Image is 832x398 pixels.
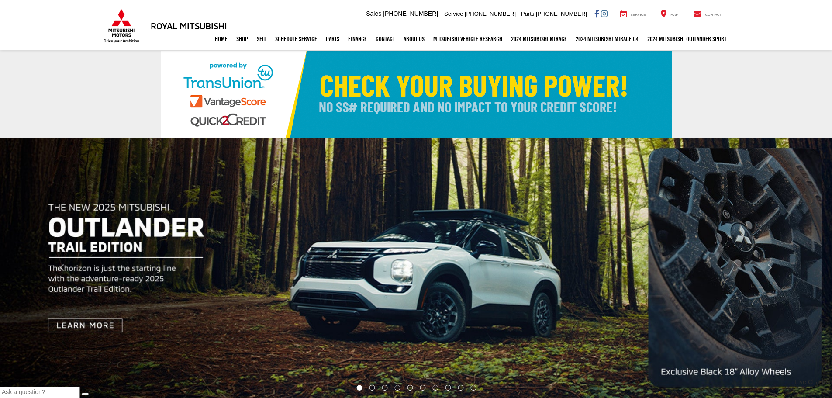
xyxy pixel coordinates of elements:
li: Go to slide number 3. [382,385,388,391]
a: Text [821,378,832,387]
a: Schedule Service [271,28,321,50]
a: 2024 Mitsubishi Mirage [507,28,571,50]
li: Go to slide number 5. [407,385,413,391]
span: Service [631,13,646,17]
span: Map [670,13,678,17]
a: Sell [252,28,271,50]
span: [PHONE_NUMBER] [536,10,587,17]
a: Home [211,28,232,50]
li: Go to slide number 9. [458,385,463,391]
li: Go to slide number 2. [369,385,375,391]
li: Go to slide number 6. [420,385,425,391]
a: 2024 Mitsubishi Outlander SPORT [643,28,731,50]
a: Finance [344,28,371,50]
li: Go to slide number 8. [445,385,451,391]
a: Mitsubishi Vehicle Research [429,28,507,50]
span: Text [821,378,832,385]
a: Instagram: Click to visit our Instagram page [601,10,608,17]
a: Service [614,10,652,18]
li: Go to slide number 4. [395,385,400,391]
button: Send [82,393,89,395]
a: Shop [232,28,252,50]
li: Go to slide number 7. [432,385,438,391]
span: [PHONE_NUMBER] [383,10,438,17]
a: Parts: Opens in a new tab [321,28,344,50]
a: Live Chat [795,378,821,387]
a: Contact [371,28,399,50]
button: Click to view next picture. [707,156,832,381]
img: Mitsubishi [102,9,141,43]
a: 2024 Mitsubishi Mirage G4 [571,28,643,50]
span: Service [444,10,463,17]
span: Live Chat [795,378,821,385]
a: Contact [687,10,728,18]
a: Facebook: Click to visit our Facebook page [594,10,599,17]
li: Go to slide number 1. [356,385,362,391]
img: Check Your Buying Power [161,51,672,138]
h3: Royal Mitsubishi [151,21,227,31]
a: Map [654,10,684,18]
a: About Us [399,28,429,50]
span: Contact [705,13,722,17]
span: Sales [366,10,381,17]
li: Go to slide number 10. [470,385,476,391]
span: [PHONE_NUMBER] [465,10,516,17]
span: Parts [521,10,534,17]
